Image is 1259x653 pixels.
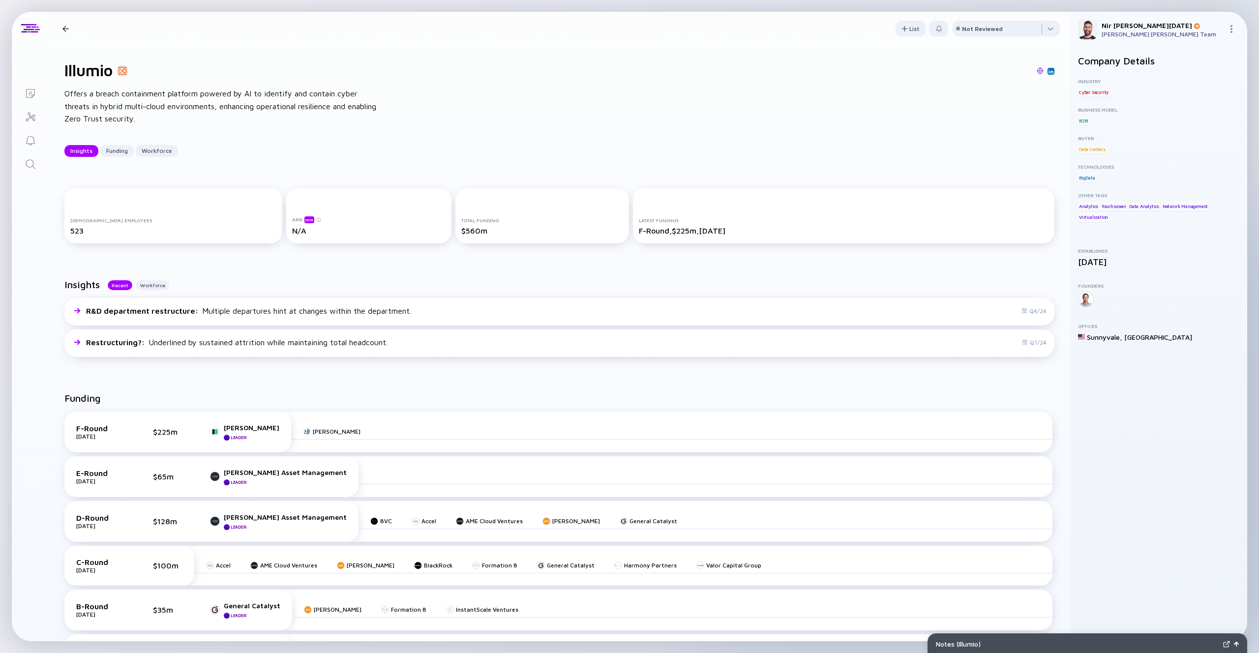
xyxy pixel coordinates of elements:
div: [DATE] [76,477,125,485]
img: Nir Profile Picture [1078,20,1098,39]
div: Not Reviewed [962,25,1003,32]
a: InstantScale Ventures [446,606,518,613]
div: F-Round [76,424,125,433]
a: Valor Capital Group [696,562,761,569]
div: [PERSON_NAME] Asset Management [224,513,347,521]
div: Offices [1078,323,1239,329]
div: Valor Capital Group [706,562,761,569]
span: R&D department restructure : [86,306,200,315]
div: [DEMOGRAPHIC_DATA] Employees [70,217,276,223]
a: [PERSON_NAME] Asset ManagementLeader [210,513,347,530]
div: [GEOGRAPHIC_DATA] [1124,333,1192,341]
a: BlackRock [414,562,452,569]
div: Latest Funding [639,217,1049,223]
a: Formation 8 [381,606,426,613]
a: Lists [12,81,49,104]
h1: Illumio [64,61,113,80]
button: Recent [108,280,132,290]
div: $560m [461,226,624,235]
div: Touchscreen [1101,201,1127,211]
div: Formation 8 [482,562,517,569]
a: 8VC [370,517,392,525]
div: Offers a breach containment platform powered by AI to identify and contain cyber threats in hybri... [64,88,379,125]
div: AME Cloud Ventures [260,562,317,569]
div: Leader [231,435,246,440]
a: [PERSON_NAME] [304,606,361,613]
div: D-Round [76,513,125,522]
a: AME Cloud Ventures [250,562,317,569]
div: $65m [153,472,182,481]
div: Notes ( Illumio ) [936,640,1219,648]
div: Leader [231,524,246,530]
a: Search [12,151,49,175]
div: General Catalyst [224,601,280,610]
div: Accel [421,517,436,525]
div: Data Analytics [1128,201,1160,211]
div: ARR [292,216,446,223]
div: [PERSON_NAME] [347,562,394,569]
div: [DATE] [76,611,125,618]
div: Accel [216,562,231,569]
div: Virtualization [1078,212,1109,222]
div: Other Tags [1078,192,1239,198]
a: [PERSON_NAME] [337,562,394,569]
a: Harmony Partners [614,562,677,569]
div: 523 [70,226,276,235]
a: Formation 8 [472,562,517,569]
div: $100m [153,561,182,570]
div: beta [304,216,314,223]
div: Formation 8 [391,606,426,613]
div: [PERSON_NAME] Asset Management [224,468,347,476]
div: 8VC [380,517,392,525]
div: Sunnyvale , [1087,333,1122,341]
div: Multiple departures hint at changes within the department. [86,306,411,315]
div: $35m [153,605,182,614]
div: $128m [153,517,182,526]
div: BlackRock [424,562,452,569]
div: [PERSON_NAME] [PERSON_NAME] Team [1102,30,1224,38]
a: AME Cloud Ventures [456,517,523,525]
button: Funding [100,145,134,157]
h2: Company Details [1078,55,1239,66]
div: BigData [1078,173,1096,182]
div: Data Centers [1078,144,1107,154]
div: [DATE] [76,522,125,530]
div: Established [1078,248,1239,254]
div: [DATE] [1078,257,1239,267]
div: $225m [153,427,182,436]
div: Analytics [1078,201,1099,211]
div: E-Round [76,469,125,477]
a: Accel [412,517,436,525]
div: Q1/24 [1022,339,1047,346]
div: InstantScale Ventures [456,606,518,613]
span: Restructuring? : [86,338,147,347]
div: Leader [231,613,246,618]
a: General Catalyst [537,562,595,569]
button: List [896,21,926,36]
div: Leader [231,479,246,485]
div: General Catalyst [547,562,595,569]
a: Accel [206,562,231,569]
a: [PERSON_NAME] [303,428,360,435]
div: N/A [292,226,446,235]
div: Insights [64,143,98,158]
div: C-Round [76,558,125,566]
div: Founders [1078,283,1239,289]
h2: Funding [64,392,101,404]
h2: Insights [64,279,100,290]
img: Open Notes [1234,642,1239,647]
img: Expand Notes [1223,641,1230,648]
div: Technologies [1078,164,1239,170]
div: Business Model [1078,107,1239,113]
div: Cyber Security [1078,87,1109,97]
div: Network Management [1162,201,1209,211]
div: [PERSON_NAME] [314,606,361,613]
button: Insights [64,145,98,157]
div: Nir [PERSON_NAME][DATE] [1102,21,1224,30]
div: [DATE] [76,566,125,574]
div: [PERSON_NAME] [313,428,360,435]
a: [PERSON_NAME] [542,517,600,525]
img: Illumio Linkedin Page [1049,69,1053,74]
